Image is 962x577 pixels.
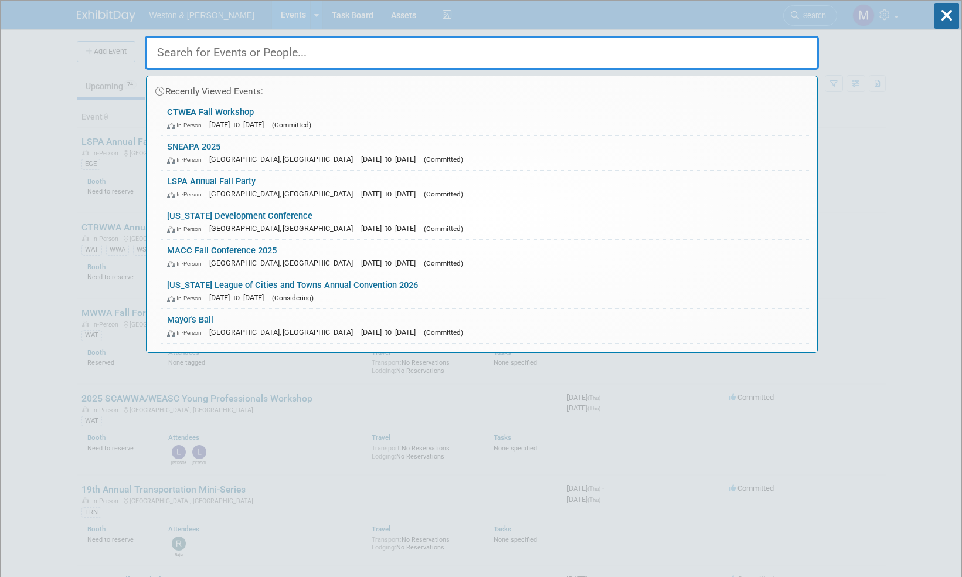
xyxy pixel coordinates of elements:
[361,259,421,267] span: [DATE] to [DATE]
[209,293,270,302] span: [DATE] to [DATE]
[161,309,811,343] a: Mayor's Ball In-Person [GEOGRAPHIC_DATA], [GEOGRAPHIC_DATA] [DATE] to [DATE] (Committed)
[209,328,359,337] span: [GEOGRAPHIC_DATA], [GEOGRAPHIC_DATA]
[167,294,207,302] span: In-Person
[272,294,314,302] span: (Considering)
[161,274,811,308] a: [US_STATE] League of Cities and Towns Annual Convention 2026 In-Person [DATE] to [DATE] (Consider...
[167,121,207,129] span: In-Person
[167,260,207,267] span: In-Person
[361,328,421,337] span: [DATE] to [DATE]
[361,155,421,164] span: [DATE] to [DATE]
[161,240,811,274] a: MACC Fall Conference 2025 In-Person [GEOGRAPHIC_DATA], [GEOGRAPHIC_DATA] [DATE] to [DATE] (Commit...
[167,156,207,164] span: In-Person
[424,225,463,233] span: (Committed)
[209,155,359,164] span: [GEOGRAPHIC_DATA], [GEOGRAPHIC_DATA]
[161,136,811,170] a: SNEAPA 2025 In-Person [GEOGRAPHIC_DATA], [GEOGRAPHIC_DATA] [DATE] to [DATE] (Committed)
[209,189,359,198] span: [GEOGRAPHIC_DATA], [GEOGRAPHIC_DATA]
[145,36,819,70] input: Search for Events or People...
[424,328,463,337] span: (Committed)
[272,121,311,129] span: (Committed)
[424,190,463,198] span: (Committed)
[209,259,359,267] span: [GEOGRAPHIC_DATA], [GEOGRAPHIC_DATA]
[167,225,207,233] span: In-Person
[209,120,270,129] span: [DATE] to [DATE]
[161,205,811,239] a: [US_STATE] Development Conference In-Person [GEOGRAPHIC_DATA], [GEOGRAPHIC_DATA] [DATE] to [DATE]...
[424,259,463,267] span: (Committed)
[424,155,463,164] span: (Committed)
[161,171,811,205] a: LSPA Annual Fall Party In-Person [GEOGRAPHIC_DATA], [GEOGRAPHIC_DATA] [DATE] to [DATE] (Committed)
[167,329,207,337] span: In-Person
[361,189,421,198] span: [DATE] to [DATE]
[167,191,207,198] span: In-Person
[209,224,359,233] span: [GEOGRAPHIC_DATA], [GEOGRAPHIC_DATA]
[361,224,421,233] span: [DATE] to [DATE]
[161,101,811,135] a: CTWEA Fall Workshop In-Person [DATE] to [DATE] (Committed)
[152,76,811,101] div: Recently Viewed Events:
